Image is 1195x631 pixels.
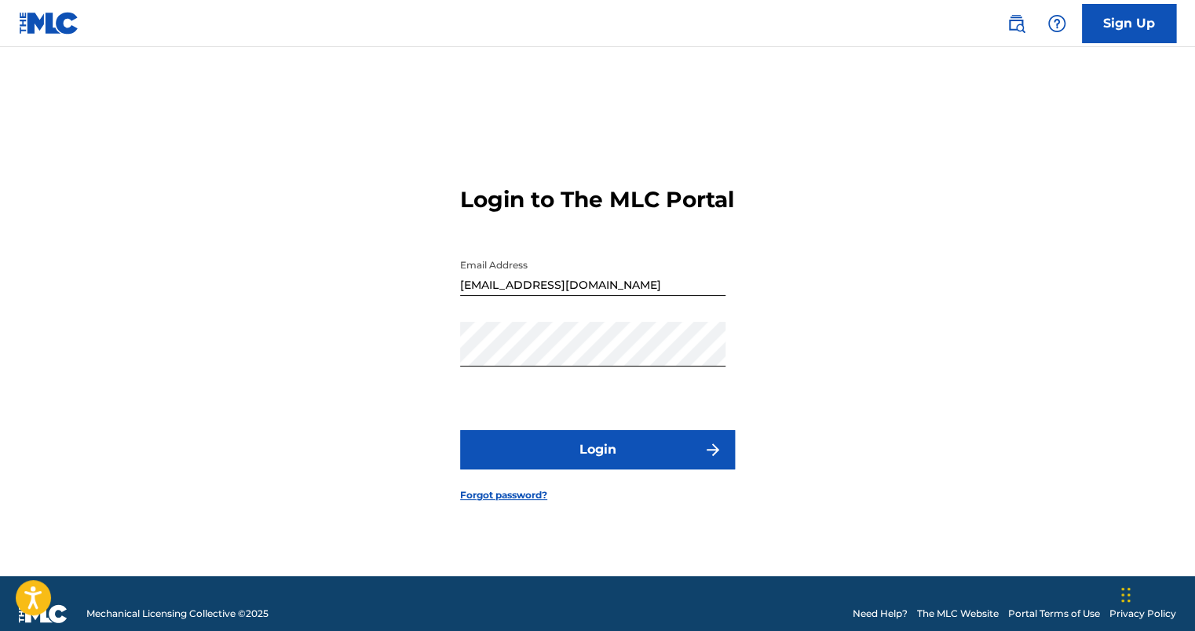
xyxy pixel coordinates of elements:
a: Sign Up [1082,4,1176,43]
img: help [1047,14,1066,33]
a: The MLC Website [917,607,999,621]
a: Need Help? [853,607,908,621]
a: Portal Terms of Use [1008,607,1100,621]
img: f7272a7cc735f4ea7f67.svg [703,440,722,459]
img: MLC Logo [19,12,79,35]
a: Public Search [1000,8,1032,39]
img: logo [19,604,68,623]
div: Help [1041,8,1073,39]
span: Mechanical Licensing Collective © 2025 [86,607,269,621]
button: Login [460,430,735,469]
h3: Login to The MLC Portal [460,186,734,213]
a: Forgot password? [460,488,547,502]
img: search [1007,14,1025,33]
iframe: Chat Widget [1116,556,1195,631]
div: Drag [1121,571,1131,618]
a: Privacy Policy [1109,607,1176,621]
